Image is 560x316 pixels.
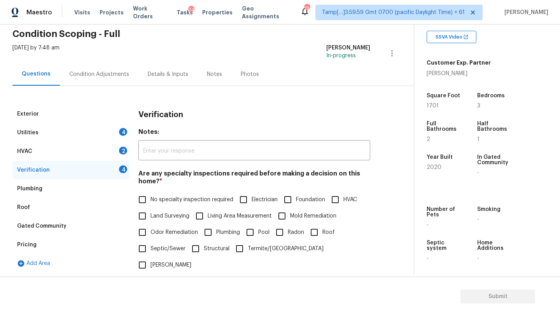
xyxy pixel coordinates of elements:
[477,170,479,176] span: -
[150,245,185,253] span: Septic/Sewer
[241,70,259,78] div: Photos
[427,31,476,43] div: SSVA Video
[138,111,183,119] h3: Verification
[501,9,548,16] span: [PERSON_NAME]
[216,228,240,237] span: Plumbing
[343,196,357,204] span: HVAC
[477,240,513,251] h5: Home Additions
[477,217,479,222] span: -
[322,9,465,16] span: Tamp[…]3:59:59 Gmt 0700 (pacific Daylight Time) + 61
[208,212,272,220] span: Living Area Measurement
[477,154,513,165] h5: In Gated Community
[296,196,325,204] span: Foundation
[12,44,59,63] div: [DATE] by 7:48 am
[207,70,222,78] div: Notes
[427,93,460,98] h5: Square Foot
[138,142,370,160] input: Enter your response
[74,9,90,16] span: Visits
[242,5,291,20] span: Geo Assignments
[26,9,52,16] span: Maestro
[427,59,491,67] h5: Customer Exp. Partner
[69,70,129,78] div: Condition Adjustments
[17,222,66,230] div: Gated Community
[150,261,191,269] span: [PERSON_NAME]
[288,228,304,237] span: Radon
[119,147,127,154] div: 2
[150,196,233,204] span: No specialty inspection required
[326,44,370,52] div: [PERSON_NAME]
[477,137,479,142] span: 1
[427,207,462,218] h5: Number of Pets
[119,128,127,136] div: 4
[252,196,278,204] span: Electrician
[17,166,50,174] div: Verification
[100,9,124,16] span: Projects
[22,70,51,78] div: Questions
[427,256,429,261] span: -
[477,103,480,109] span: 3
[17,129,38,137] div: Utilities
[248,245,324,253] span: Termite/[GEOGRAPHIC_DATA]
[427,70,491,77] div: [PERSON_NAME]
[477,93,505,98] h5: Bedrooms
[427,240,462,251] h5: Septic system
[12,30,414,38] h2: Condition Scoping - Full
[322,228,335,237] span: Roof
[326,53,356,58] span: In-progress
[258,228,269,237] span: Pool
[477,207,500,212] h5: Smoking
[304,5,310,12] div: 793
[202,9,233,16] span: Properties
[427,154,453,160] h5: Year Built
[138,170,370,188] h4: Are any specialty inspections required before making a decision on this home?
[12,254,129,273] div: Add Area
[119,165,127,173] div: 4
[436,33,465,41] span: SSVA Video
[177,10,193,15] span: Tasks
[427,121,462,132] h5: Full Bathrooms
[138,128,370,139] h4: Notes:
[477,256,479,261] span: -
[477,121,513,132] h5: Half Bathrooms
[17,204,30,211] div: Roof
[427,103,439,109] span: 1701
[427,222,429,228] span: -
[188,6,194,14] div: 24
[463,34,469,40] img: Open In New Icon
[427,137,430,142] span: 2
[150,228,198,237] span: Odor Remediation
[148,70,188,78] div: Details & Inputs
[204,245,229,253] span: Structural
[150,212,189,220] span: Land Surveying
[133,5,167,20] span: Work Orders
[17,147,32,155] div: HVAC
[17,185,42,193] div: Plumbing
[290,212,336,220] span: Mold Remediation
[17,241,37,249] div: Pricing
[17,110,39,118] div: Exterior
[427,165,441,170] span: 2020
